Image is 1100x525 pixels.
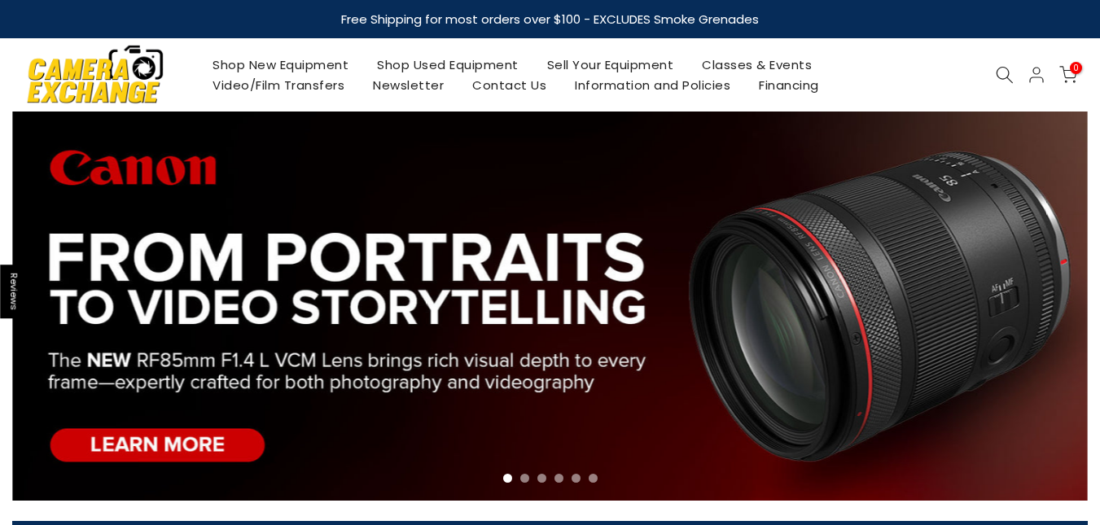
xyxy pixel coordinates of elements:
li: Page dot 5 [572,474,581,483]
a: Classes & Events [688,55,826,75]
li: Page dot 1 [503,474,512,483]
a: Sell Your Equipment [532,55,688,75]
li: Page dot 6 [589,474,598,483]
li: Page dot 4 [554,474,563,483]
li: Page dot 3 [537,474,546,483]
li: Page dot 2 [520,474,529,483]
a: Contact Us [458,75,561,95]
span: 0 [1070,62,1082,74]
a: Shop New Equipment [199,55,363,75]
a: Newsletter [359,75,458,95]
a: Shop Used Equipment [363,55,533,75]
a: 0 [1059,66,1077,84]
a: Information and Policies [561,75,745,95]
a: Financing [745,75,834,95]
a: Video/Film Transfers [199,75,359,95]
strong: Free Shipping for most orders over $100 - EXCLUDES Smoke Grenades [341,11,759,28]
